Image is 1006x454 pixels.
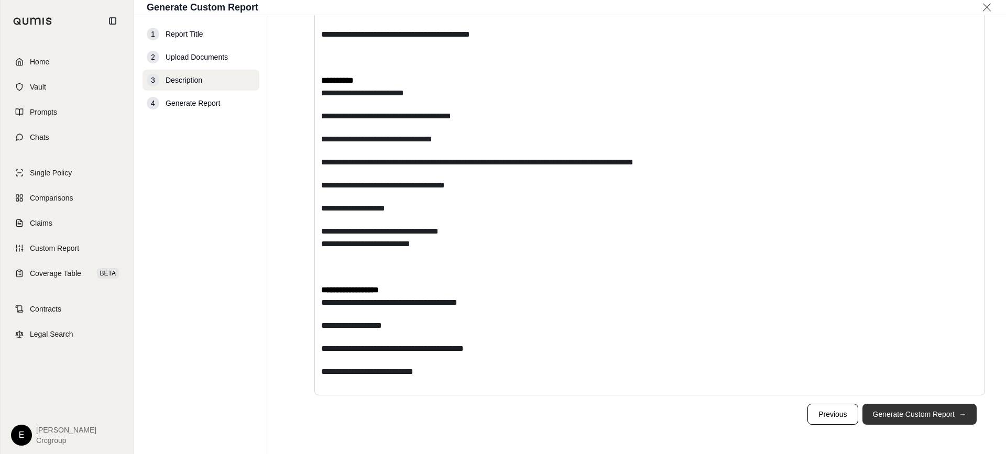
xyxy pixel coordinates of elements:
span: Upload Documents [166,52,228,62]
span: Report Title [166,29,203,39]
div: 2 [147,51,159,63]
span: Home [30,57,49,67]
a: Claims [7,212,127,235]
div: 1 [147,28,159,40]
span: Coverage Table [30,268,81,279]
a: Contracts [7,297,127,320]
span: Description [166,75,202,85]
span: Crcgroup [36,435,96,446]
span: → [959,409,966,419]
span: Legal Search [30,329,73,339]
button: Previous [807,404,858,425]
span: Custom Report [30,243,79,253]
span: BETA [97,268,119,279]
img: Qumis Logo [13,17,52,25]
span: Claims [30,218,52,228]
a: Custom Report [7,237,127,260]
a: Vault [7,75,127,98]
a: Prompts [7,101,127,124]
a: Comparisons [7,186,127,209]
span: Single Policy [30,168,72,178]
span: [PERSON_NAME] [36,425,96,435]
div: E [11,425,32,446]
span: Contracts [30,304,61,314]
a: Chats [7,126,127,149]
a: Single Policy [7,161,127,184]
span: Prompts [30,107,57,117]
button: Collapse sidebar [104,13,121,29]
button: Generate Custom Report→ [862,404,977,425]
div: 3 [147,74,159,86]
div: 4 [147,97,159,109]
span: Chats [30,132,49,142]
span: Comparisons [30,193,73,203]
span: Vault [30,82,46,92]
a: Coverage TableBETA [7,262,127,285]
a: Home [7,50,127,73]
span: Generate Report [166,98,220,108]
a: Legal Search [7,323,127,346]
